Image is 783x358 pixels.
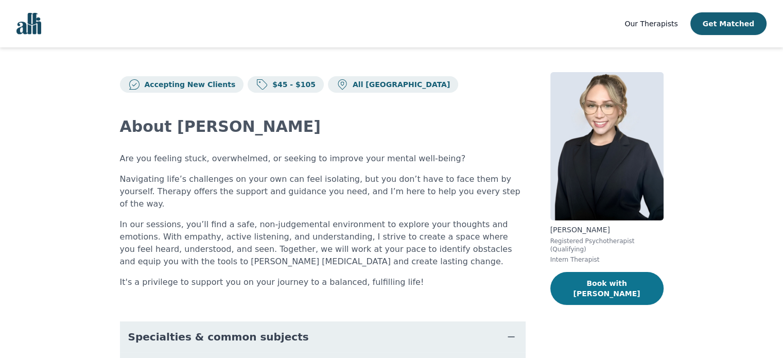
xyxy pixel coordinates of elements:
p: $45 - $105 [268,79,316,90]
span: Our Therapists [624,20,677,28]
button: Book with [PERSON_NAME] [550,272,664,305]
button: Specialties & common subjects [120,321,526,352]
p: Intern Therapist [550,255,664,264]
p: Are you feeling stuck, overwhelmed, or seeking to improve your mental well-being? [120,152,526,165]
img: Olivia_Moore [550,72,664,220]
p: Navigating life’s challenges on your own can feel isolating, but you don’t have to face them by y... [120,173,526,210]
span: Specialties & common subjects [128,330,309,344]
a: Our Therapists [624,18,677,30]
img: alli logo [16,13,41,35]
h2: About [PERSON_NAME] [120,117,526,136]
p: Registered Psychotherapist (Qualifying) [550,237,664,253]
p: [PERSON_NAME] [550,225,664,235]
p: Accepting New Clients [141,79,236,90]
p: All [GEOGRAPHIC_DATA] [349,79,450,90]
button: Get Matched [690,12,767,35]
p: In our sessions, you’ll find a safe, non-judgemental environment to explore your thoughts and emo... [120,218,526,268]
p: It's a privilege to support you on your journey to a balanced, fulfilling life! [120,276,526,288]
